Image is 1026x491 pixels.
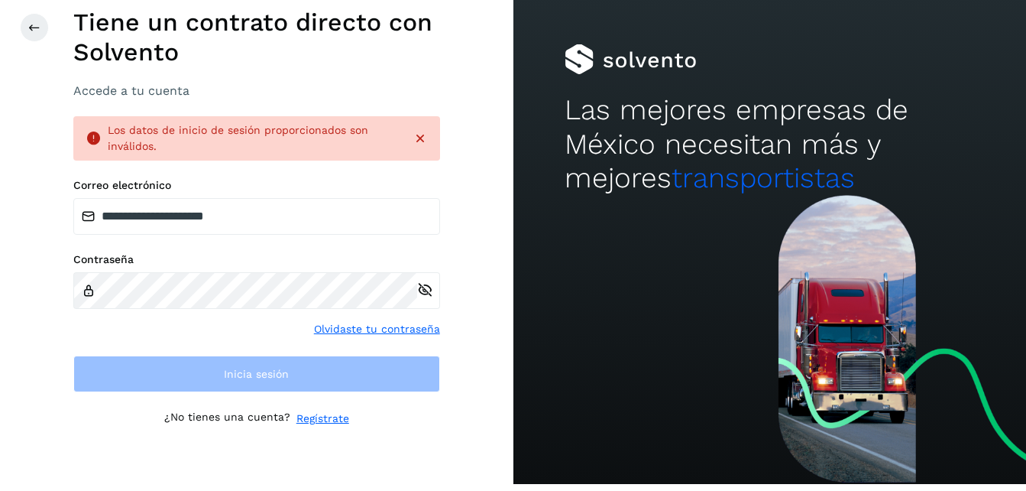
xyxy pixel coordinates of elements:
[672,161,855,194] span: transportistas
[224,369,289,379] span: Inicia sesión
[296,411,349,427] a: Regístrate
[314,321,440,337] a: Olvidaste tu contraseña
[73,8,440,67] h1: Tiene un contrato directo con Solvento
[164,411,290,427] p: ¿No tienes una cuenta?
[108,122,400,154] div: Los datos de inicio de sesión proporcionados son inválidos.
[73,356,440,392] button: Inicia sesión
[73,83,440,98] h3: Accede a tu cuenta
[565,93,975,195] h2: Las mejores empresas de México necesitan más y mejores
[73,179,440,192] label: Correo electrónico
[73,253,440,266] label: Contraseña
